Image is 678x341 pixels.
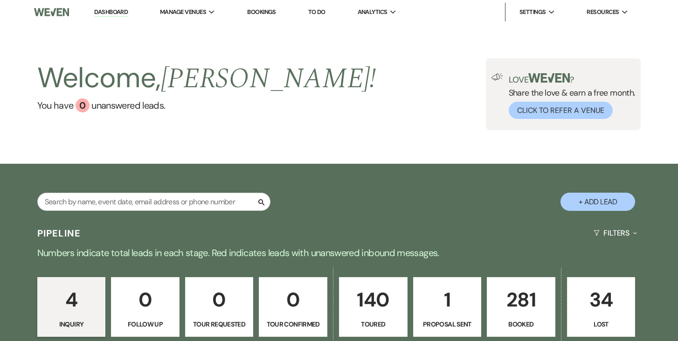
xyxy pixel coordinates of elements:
div: Share the love & earn a free month. [503,73,636,119]
p: 140 [345,284,401,315]
a: 34Lost [567,277,636,337]
a: You have 0 unanswered leads. [37,98,376,112]
p: 34 [573,284,630,315]
a: 281Booked [487,277,555,337]
span: Resources [587,7,619,17]
a: Dashboard [94,8,128,17]
img: Weven Logo [34,2,69,22]
div: 0 [76,98,90,112]
a: Bookings [247,8,276,16]
button: Filters [590,221,641,245]
button: Click to Refer a Venue [509,102,613,119]
span: Manage Venues [160,7,206,17]
button: + Add Lead [560,193,635,211]
a: 4Inquiry [37,277,106,337]
p: Numbers indicate total leads in each stage. Red indicates leads with unanswered inbound messages. [3,245,675,260]
p: Proposal Sent [419,319,476,329]
a: 0Tour Requested [185,277,254,337]
p: 0 [191,284,248,315]
a: 0Follow Up [111,277,180,337]
p: 1 [419,284,476,315]
img: weven-logo-green.svg [528,73,570,83]
a: To Do [308,8,325,16]
p: 281 [493,284,549,315]
img: loud-speaker-illustration.svg [491,73,503,81]
h3: Pipeline [37,227,81,240]
span: Analytics [358,7,387,17]
p: Inquiry [43,319,100,329]
a: 140Toured [339,277,408,337]
p: Love ? [509,73,636,84]
a: 0Tour Confirmed [259,277,327,337]
p: 4 [43,284,100,315]
p: Booked [493,319,549,329]
p: Lost [573,319,630,329]
span: [PERSON_NAME] ! [161,57,376,100]
h2: Welcome, [37,58,376,98]
p: Follow Up [117,319,173,329]
a: 1Proposal Sent [413,277,482,337]
p: Toured [345,319,401,329]
p: Tour Requested [191,319,248,329]
p: Tour Confirmed [265,319,321,329]
p: 0 [117,284,173,315]
p: 0 [265,284,321,315]
span: Settings [519,7,546,17]
input: Search by name, event date, email address or phone number [37,193,270,211]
